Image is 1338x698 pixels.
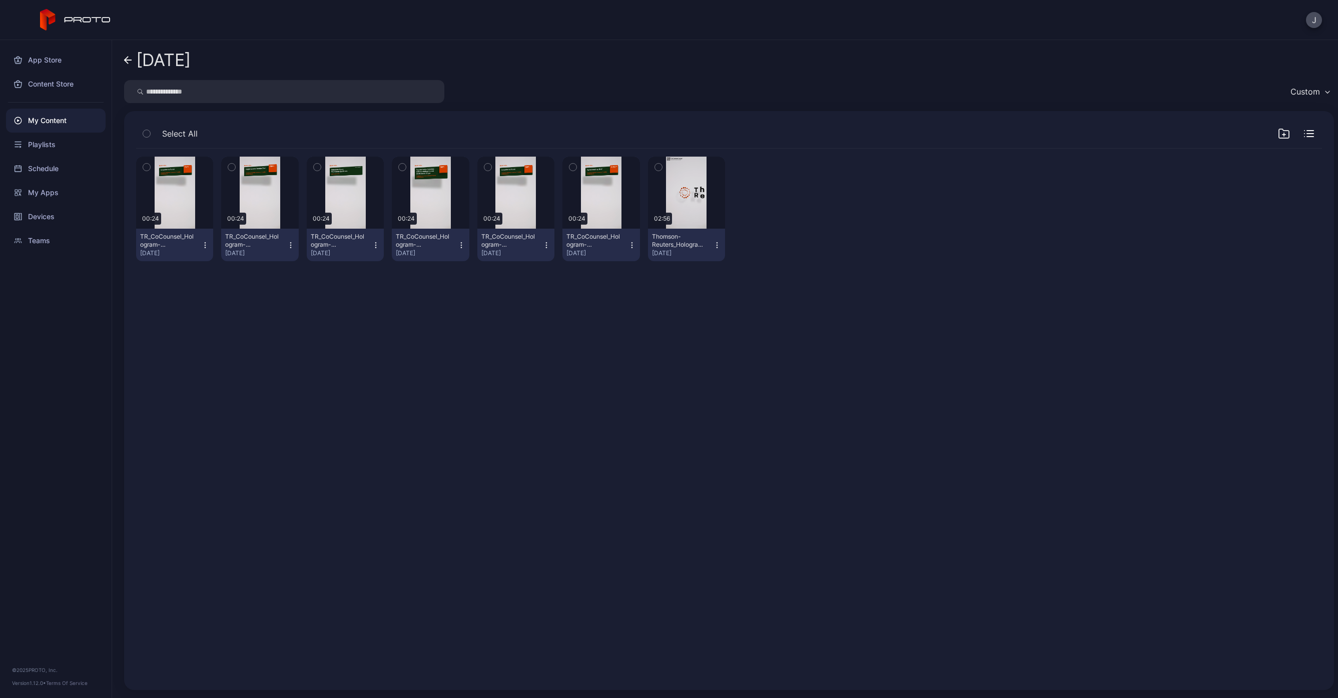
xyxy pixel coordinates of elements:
div: Thomson-Reuters_Hologram_02-Tue-12th_V04_9-16_2160x3840_H264_ENG_2025-08-08.mp4 [652,233,707,249]
a: [DATE] [124,48,191,72]
div: [DATE] [481,249,542,257]
div: TR_CoCounsel_Hologram-Mograph_Interstitial-Day2-Tuesday-2-12-30pm_v2.mp4 [566,233,621,249]
div: [DATE] [136,51,191,70]
a: Playlists [6,133,106,157]
button: TR_CoCounsel_Hologram-Mograph_Interstitial-Day2-[DATE]-4-3pm_v2.mp4[DATE] [392,229,469,261]
div: [DATE] [652,249,713,257]
div: TR_CoCounsel_Hologram-Mograph_Interstitial-Day2-Tuesday-Fireside-12pm.mp4 [225,233,280,249]
button: TR_CoCounsel_Hologram-Mograph_Interstitial-Day2-[DATE]-3-2pm_v2.mp4[DATE] [477,229,554,261]
button: J [1306,12,1322,28]
span: Version 1.12.0 • [12,680,46,686]
button: TR_CoCounsel_Hologram-Mograph_Interstitial-Day2-[DATE]-5-3-30pm_v2.mp4[DATE] [307,229,384,261]
button: TR_CoCounsel_Hologram-Mograph_Interstitial-Day2-[DATE]-1-11am_v2.mp4[DATE] [136,229,213,261]
div: Custom [1290,87,1320,97]
a: Content Store [6,72,106,96]
div: [DATE] [396,249,457,257]
a: My Apps [6,181,106,205]
span: Select All [162,128,198,140]
a: Terms Of Service [46,680,88,686]
button: TR_CoCounsel_Hologram-Mograph_Interstitial-Day2-[DATE]-2-12-30pm_v2.mp4[DATE] [562,229,639,261]
a: App Store [6,48,106,72]
a: Schedule [6,157,106,181]
div: [DATE] [225,249,286,257]
div: TR_CoCounsel_Hologram-Mograph_Interstitial-Day2-Tuesday-4-3pm_v2.mp4 [396,233,451,249]
div: [DATE] [140,249,201,257]
div: [DATE] [311,249,372,257]
div: [DATE] [566,249,627,257]
a: My Content [6,109,106,133]
button: Custom [1285,80,1334,103]
button: TR_CoCounsel_Hologram-Mograph_Interstitial-Day2-[DATE]-Fireside-12pm.mp4[DATE] [221,229,298,261]
div: © 2025 PROTO, Inc. [12,666,100,674]
button: Thomson-Reuters_Hologram_02-Tue-12th_V04_9-16_2160x3840_H264_ENG_[DATE].mp4[DATE] [648,229,725,261]
a: Teams [6,229,106,253]
div: TR_CoCounsel_Hologram-Mograph_Interstitial-Day2-Tuesday-3-2pm_v2.mp4 [481,233,536,249]
div: TR_CoCounsel_Hologram-Mograph_Interstitial-Day2-Tuesday-1-11am_v2.mp4 [140,233,195,249]
div: TR_CoCounsel_Hologram-Mograph_Interstitial-Day2-Tuesday-5-3-30pm_v2.mp4 [311,233,366,249]
a: Devices [6,205,106,229]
